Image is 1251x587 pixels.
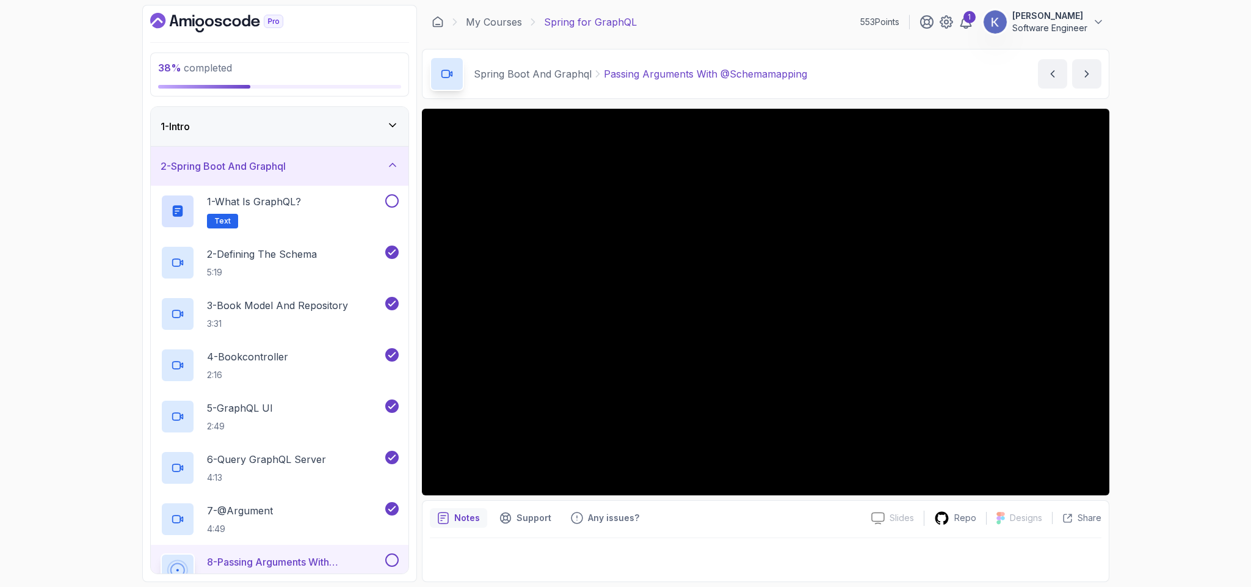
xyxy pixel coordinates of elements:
[151,147,408,186] button: 2-Spring Boot And Graphql
[959,15,973,29] a: 1
[158,62,181,74] span: 38 %
[1038,59,1067,89] button: previous content
[604,67,807,81] p: Passing Arguments With @Schemamapping
[432,16,444,28] a: Dashboard
[161,119,190,134] h3: 1 - Intro
[544,15,637,29] p: Spring for GraphQL
[161,297,399,331] button: 3-Book Model And Repository3:31
[1052,512,1101,524] button: Share
[207,401,273,415] p: 5 - GraphQL UI
[207,452,326,467] p: 6 - Query GraphQL Server
[860,16,899,28] p: 553 Points
[474,67,592,81] p: Spring Boot And Graphql
[954,512,976,524] p: Repo
[161,194,399,228] button: 1-What is GraphQL?Text
[430,508,487,528] button: notes button
[161,399,399,434] button: 5-GraphQL UI2:49
[890,512,914,524] p: Slides
[517,512,551,524] p: Support
[1072,59,1101,89] button: next content
[161,159,286,173] h3: 2 - Spring Boot And Graphql
[1010,512,1042,524] p: Designs
[983,10,1104,34] button: user profile image[PERSON_NAME]Software Engineer
[150,13,311,32] a: Dashboard
[214,216,231,226] span: Text
[454,512,480,524] p: Notes
[466,15,522,29] a: My Courses
[564,508,647,528] button: Feedback button
[161,451,399,485] button: 6-Query GraphQL Server4:13
[1012,22,1087,34] p: Software Engineer
[207,349,288,364] p: 4 - Bookcontroller
[207,503,273,518] p: 7 - @Argument
[207,420,273,432] p: 2:49
[207,555,383,569] p: 8 - Passing Arguments With @Schemamapping
[588,512,639,524] p: Any issues?
[984,10,1007,34] img: user profile image
[924,511,986,526] a: Repo
[161,502,399,536] button: 7-@Argument4:49
[963,11,976,23] div: 1
[151,107,408,146] button: 1-Intro
[207,472,326,484] p: 4:13
[161,246,399,280] button: 2-Defining The Schema5:19
[207,247,317,261] p: 2 - Defining The Schema
[207,266,317,279] p: 5:19
[1012,10,1087,22] p: [PERSON_NAME]
[492,508,559,528] button: Support button
[158,62,232,74] span: completed
[161,348,399,382] button: 4-Bookcontroller2:16
[207,194,301,209] p: 1 - What is GraphQL?
[207,523,273,535] p: 4:49
[1078,512,1101,524] p: Share
[207,318,348,330] p: 3:31
[422,109,1109,495] iframe: 8 - Passing Arguments with @SchemaMapping
[207,369,288,381] p: 2:16
[207,298,348,313] p: 3 - Book Model And Repository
